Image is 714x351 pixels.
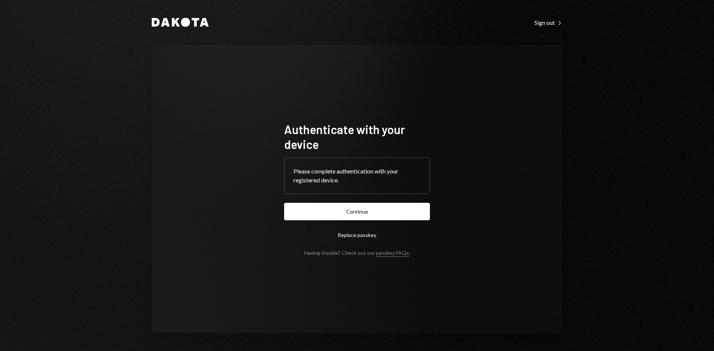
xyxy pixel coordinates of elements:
[304,250,410,256] div: Having trouble? Check out our .
[534,19,562,26] div: Sign out
[284,203,430,220] button: Continue
[534,18,562,26] a: Sign out
[376,250,409,257] a: passkey FAQs
[284,122,430,152] h1: Authenticate with your device
[284,226,430,244] button: Replace passkey
[293,167,421,185] div: Please complete authentication with your registered device.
